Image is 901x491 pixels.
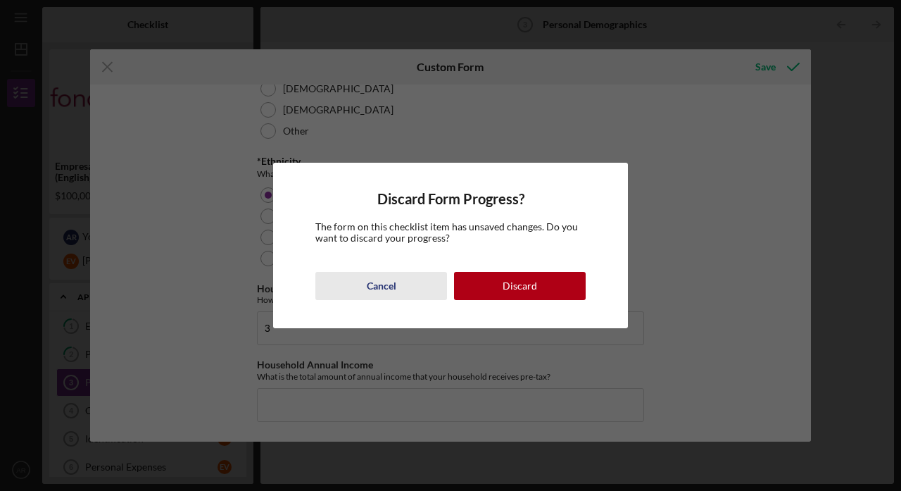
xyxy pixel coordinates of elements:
h4: Discard Form Progress? [315,191,586,207]
button: Cancel [315,272,447,300]
div: Cancel [367,272,396,300]
span: The form on this checklist item has unsaved changes. Do you want to discard your progress? [315,220,578,244]
div: Discard [503,272,537,300]
button: Discard [454,272,586,300]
